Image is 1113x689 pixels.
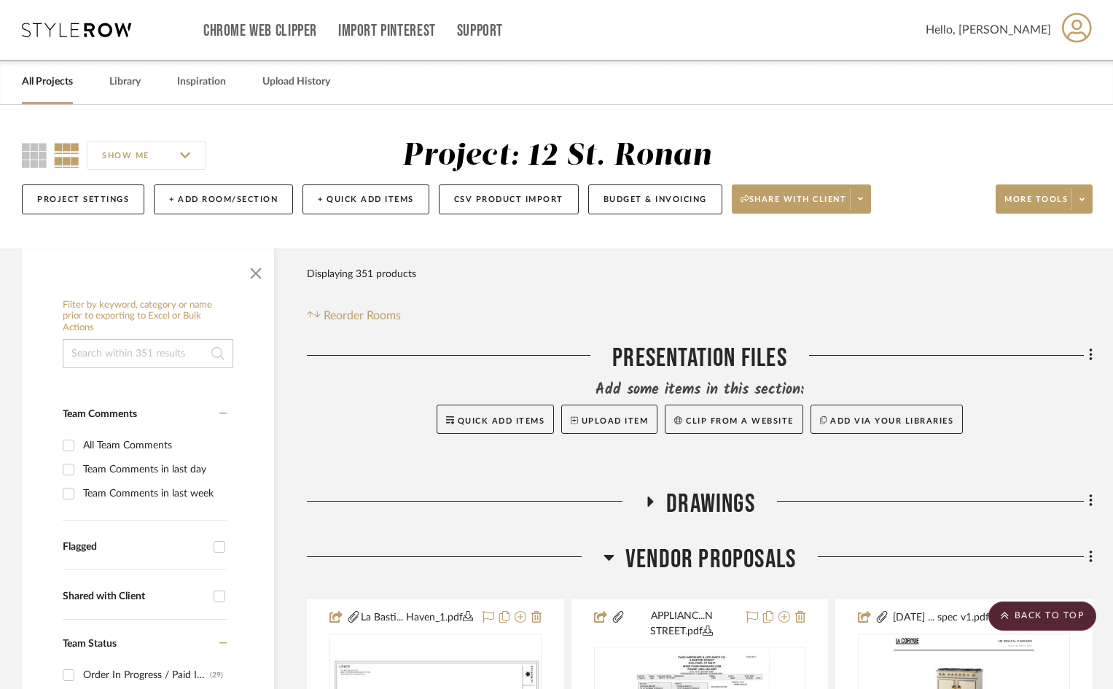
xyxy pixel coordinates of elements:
[63,639,117,649] span: Team Status
[988,602,1096,631] scroll-to-top-button: BACK TO TOP
[203,25,317,37] a: Chrome Web Clipper
[63,409,137,419] span: Team Comments
[588,184,722,214] button: Budget & Invoicing
[210,663,223,687] div: (29)
[561,405,657,434] button: Upload Item
[361,609,474,626] button: La Basti... Haven_1.pdf
[302,184,429,214] button: + Quick Add Items
[83,458,223,481] div: Team Comments in last day
[177,72,226,92] a: Inspiration
[402,141,711,171] div: Project: 12 St. Ronan
[22,184,144,214] button: Project Settings
[307,307,401,324] button: Reorder Rooms
[665,405,802,434] button: Clip from a website
[926,21,1051,39] span: Hello, [PERSON_NAME]
[83,482,223,505] div: Team Comments in last week
[324,307,401,324] span: Reorder Rooms
[996,184,1093,214] button: More tools
[307,260,416,289] div: Displaying 351 products
[83,434,223,457] div: All Team Comments
[63,300,233,334] h6: Filter by keyword, category or name prior to exporting to Excel or Bulk Actions
[262,72,330,92] a: Upload History
[109,72,141,92] a: Library
[63,339,233,368] input: Search within 351 results
[741,194,847,216] span: Share with client
[241,256,270,285] button: Close
[439,184,579,214] button: CSV Product Import
[732,184,872,214] button: Share with client
[22,72,73,92] a: All Projects
[1004,194,1068,216] span: More tools
[307,380,1093,400] div: Add some items in this section:
[83,663,210,687] div: Order In Progress / Paid In Full w/ Freight, No Balance due
[889,609,1002,626] button: [DATE] ... spec v1.pdf
[437,405,555,434] button: Quick Add Items
[625,609,738,639] button: APPLIANC...N STREET.pdf
[457,25,503,37] a: Support
[666,488,755,520] span: DRAWINGS
[625,544,796,575] span: VENDOR PROPOSALS
[338,25,436,37] a: Import Pinterest
[458,417,545,425] span: Quick Add Items
[811,405,964,434] button: Add via your libraries
[154,184,293,214] button: + Add Room/Section
[63,541,206,553] div: Flagged
[63,591,206,603] div: Shared with Client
